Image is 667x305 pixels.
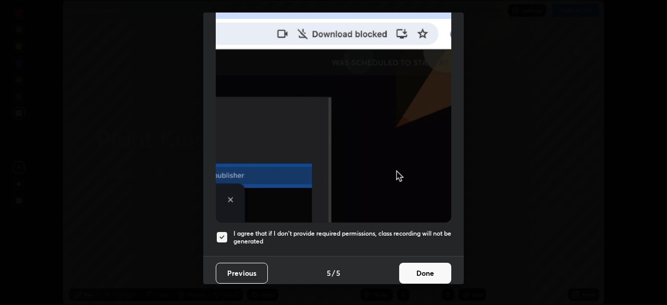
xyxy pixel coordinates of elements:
h4: 5 [327,267,331,278]
h5: I agree that if I don't provide required permissions, class recording will not be generated [233,229,451,246]
h4: 5 [336,267,340,278]
button: Previous [216,263,268,284]
button: Done [399,263,451,284]
h4: / [332,267,335,278]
